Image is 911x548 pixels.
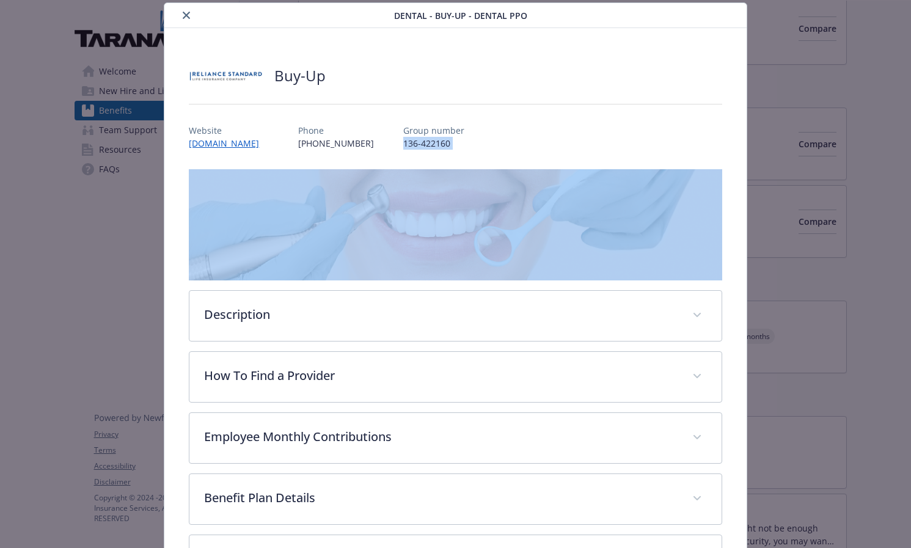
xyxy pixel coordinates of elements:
[179,8,194,23] button: close
[274,65,326,86] h2: Buy-Up
[189,57,262,94] img: Reliance Standard Life Insurance Company
[204,305,677,324] p: Description
[189,291,721,341] div: Description
[189,137,269,149] a: [DOMAIN_NAME]
[189,169,722,280] img: banner
[298,137,374,150] p: [PHONE_NUMBER]
[189,352,721,402] div: How To Find a Provider
[298,124,374,137] p: Phone
[204,489,677,507] p: Benefit Plan Details
[403,137,464,150] p: 136-422160
[204,367,677,385] p: How To Find a Provider
[403,124,464,137] p: Group number
[189,474,721,524] div: Benefit Plan Details
[189,124,269,137] p: Website
[189,413,721,463] div: Employee Monthly Contributions
[394,9,527,22] span: Dental - Buy-Up - Dental PPO
[204,428,677,446] p: Employee Monthly Contributions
